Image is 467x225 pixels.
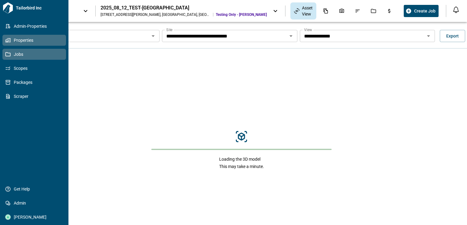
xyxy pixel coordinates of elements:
[11,51,60,57] span: Jobs
[166,27,172,32] label: Site
[101,5,267,11] div: 2025_08_12_TEST-[GEOGRAPHIC_DATA]
[2,198,66,209] a: Admin
[2,21,66,32] a: Admin-Properties
[367,6,380,16] div: Jobs
[399,6,412,16] div: Takeoff Center
[446,33,459,39] span: Export
[11,37,60,43] span: Properties
[2,91,66,102] a: Scraper
[11,200,60,206] span: Admin
[302,5,313,17] span: Asset View
[101,12,211,17] div: [STREET_ADDRESS][PERSON_NAME] , [GEOGRAPHIC_DATA] , [GEOGRAPHIC_DATA]
[11,214,60,220] span: [PERSON_NAME]
[149,32,157,40] button: Open
[383,6,396,16] div: Budgets
[304,27,312,32] label: View
[451,5,461,15] button: Open notification feed
[216,12,267,17] span: Testing Only - [PERSON_NAME]
[351,6,364,16] div: Issues & Info
[219,156,264,162] span: Loading the 3D model
[11,23,60,29] span: Admin-Properties
[11,79,60,85] span: Packages
[287,32,295,40] button: Open
[335,6,348,16] div: Photos
[440,30,465,42] button: Export
[2,77,66,88] a: Packages
[2,35,66,46] a: Properties
[2,49,66,60] a: Jobs
[424,32,433,40] button: Open
[319,6,332,16] div: Documents
[2,63,66,74] a: Scopes
[404,5,439,17] button: Create Job
[11,186,60,192] span: Get Help
[11,93,60,99] span: Scraper
[219,163,264,170] span: This may take a minute.
[13,5,66,11] span: Tailorbird Inc
[11,65,60,71] span: Scopes
[414,8,436,14] span: Create Job
[290,2,316,20] div: Asset View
